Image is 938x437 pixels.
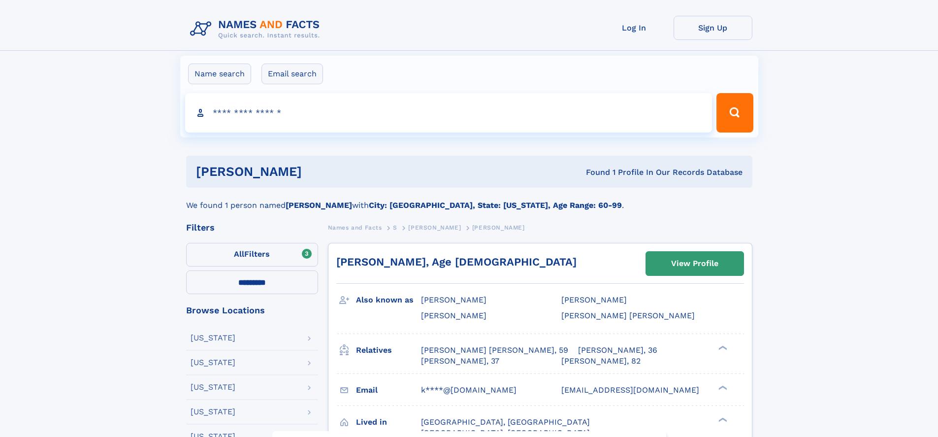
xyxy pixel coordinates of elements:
[328,221,382,234] a: Names and Facts
[421,356,499,367] a: [PERSON_NAME], 37
[472,224,525,231] span: [PERSON_NAME]
[188,64,251,84] label: Name search
[336,256,577,268] a: [PERSON_NAME], Age [DEMOGRAPHIC_DATA]
[716,344,728,351] div: ❯
[561,295,627,304] span: [PERSON_NAME]
[186,16,328,42] img: Logo Names and Facts
[561,385,699,395] span: [EMAIL_ADDRESS][DOMAIN_NAME]
[716,93,753,133] button: Search Button
[421,417,590,427] span: [GEOGRAPHIC_DATA], [GEOGRAPHIC_DATA]
[191,334,235,342] div: [US_STATE]
[191,383,235,391] div: [US_STATE]
[234,249,244,259] span: All
[561,356,641,367] a: [PERSON_NAME], 82
[408,221,461,234] a: [PERSON_NAME]
[595,16,674,40] a: Log In
[408,224,461,231] span: [PERSON_NAME]
[186,223,318,232] div: Filters
[356,292,421,308] h3: Also known as
[356,342,421,359] h3: Relatives
[421,345,568,356] a: [PERSON_NAME] [PERSON_NAME], 59
[716,416,728,423] div: ❯
[196,166,444,178] h1: [PERSON_NAME]
[186,188,752,211] div: We found 1 person named with .
[578,345,657,356] a: [PERSON_NAME], 36
[191,359,235,367] div: [US_STATE]
[286,201,352,210] b: [PERSON_NAME]
[393,224,397,231] span: S
[191,408,235,416] div: [US_STATE]
[646,252,744,275] a: View Profile
[671,252,718,275] div: View Profile
[369,201,622,210] b: City: [GEOGRAPHIC_DATA], State: [US_STATE], Age Range: 60-99
[261,64,323,84] label: Email search
[356,414,421,431] h3: Lived in
[444,167,743,178] div: Found 1 Profile In Our Records Database
[186,243,318,267] label: Filters
[674,16,752,40] a: Sign Up
[356,382,421,399] h3: Email
[421,311,486,320] span: [PERSON_NAME]
[421,295,486,304] span: [PERSON_NAME]
[186,306,318,315] div: Browse Locations
[561,311,695,320] span: [PERSON_NAME] [PERSON_NAME]
[185,93,712,133] input: search input
[393,221,397,234] a: S
[716,384,728,391] div: ❯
